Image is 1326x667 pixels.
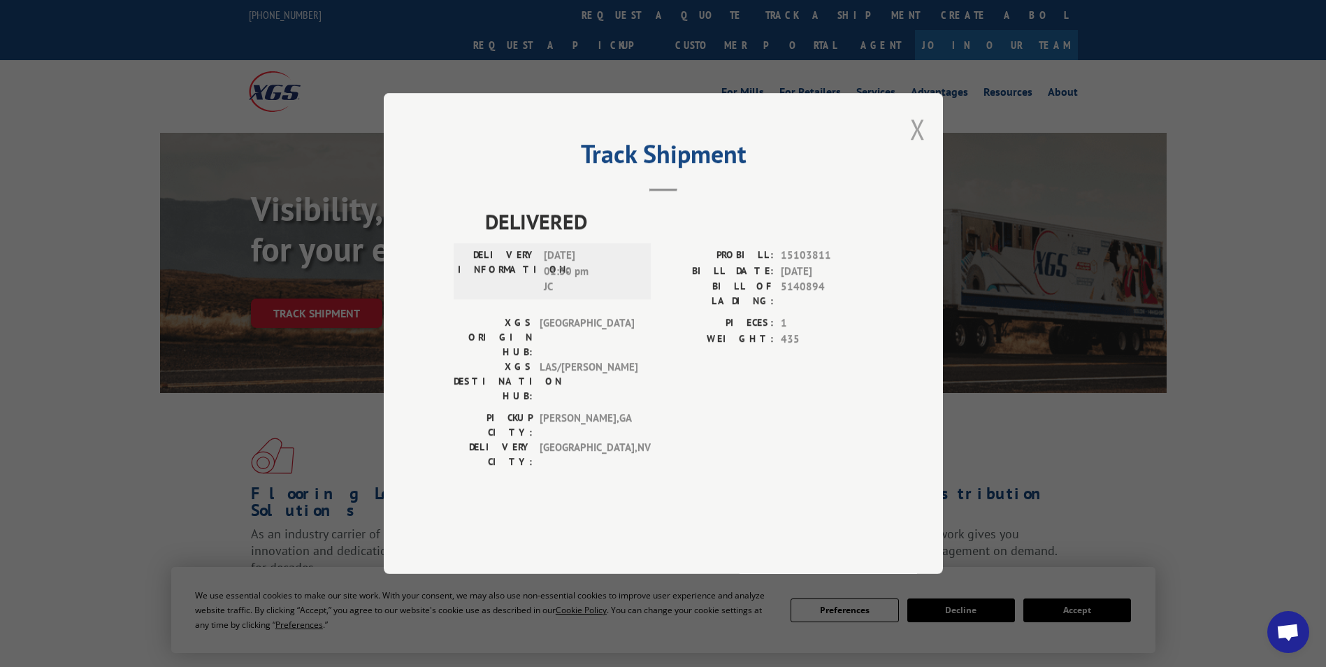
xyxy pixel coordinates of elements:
[781,248,873,264] span: 15103811
[544,248,638,295] span: [DATE] 01:30 pm JC
[781,264,873,280] span: [DATE]
[540,315,634,359] span: [GEOGRAPHIC_DATA]
[540,410,634,440] span: [PERSON_NAME] , GA
[454,144,873,171] h2: Track Shipment
[540,440,634,469] span: [GEOGRAPHIC_DATA] , NV
[781,315,873,331] span: 1
[663,279,774,308] label: BILL OF LADING:
[454,359,533,403] label: XGS DESTINATION HUB:
[663,264,774,280] label: BILL DATE:
[781,331,873,347] span: 435
[540,359,634,403] span: LAS/[PERSON_NAME]
[663,331,774,347] label: WEIGHT:
[910,110,925,148] button: Close modal
[454,410,533,440] label: PICKUP CITY:
[663,248,774,264] label: PROBILL:
[458,248,537,295] label: DELIVERY INFORMATION:
[454,440,533,469] label: DELIVERY CITY:
[485,206,873,237] span: DELIVERED
[1267,611,1309,653] div: Open chat
[781,279,873,308] span: 5140894
[454,315,533,359] label: XGS ORIGIN HUB:
[663,315,774,331] label: PIECES:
